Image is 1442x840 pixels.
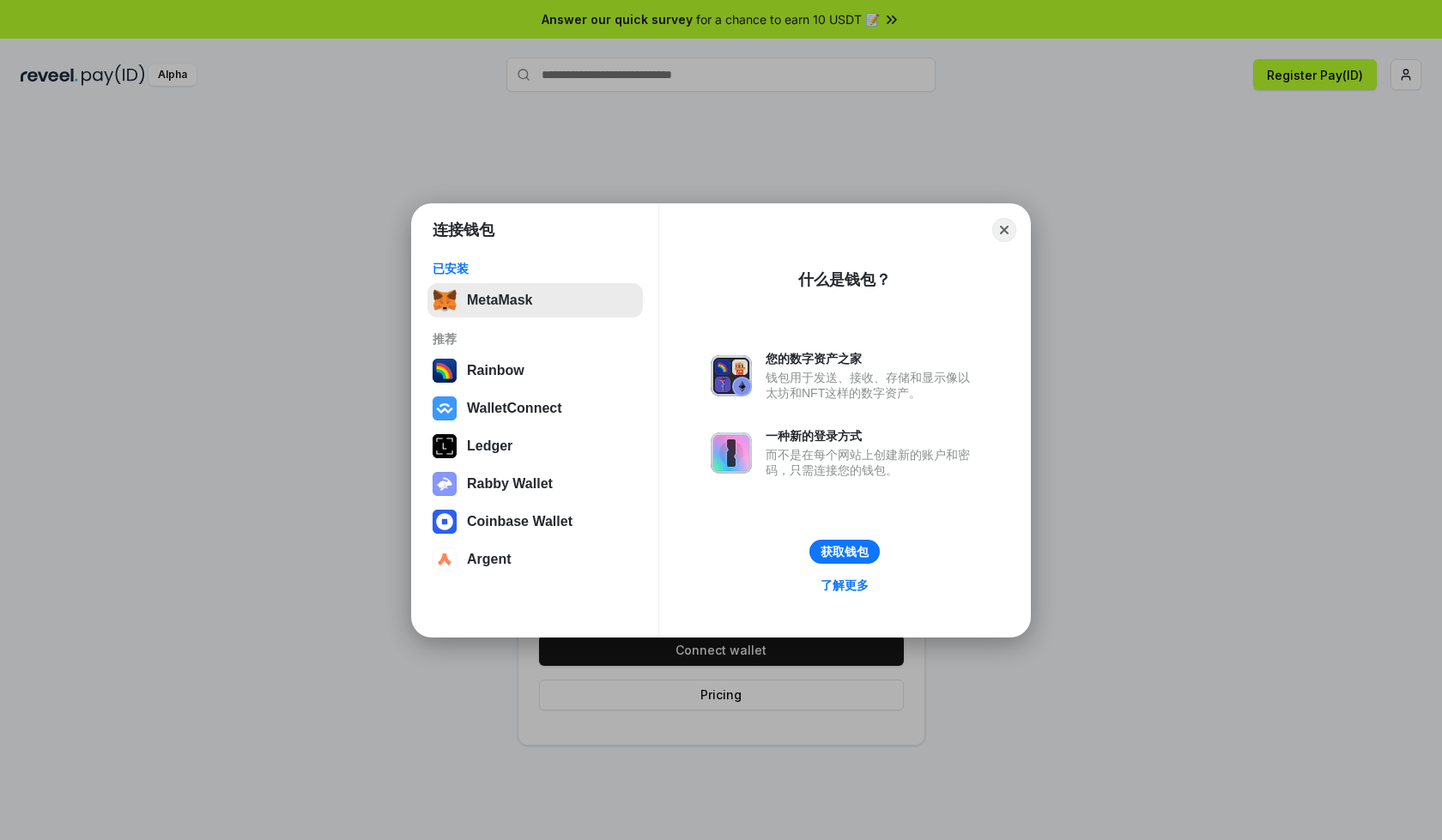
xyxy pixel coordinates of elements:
[427,505,643,539] button: Coinbase Wallet
[427,429,643,463] button: Ledger
[467,514,573,529] div: Coinbase Wallet
[433,288,457,312] img: svg+xml,%3Csvg%20fill%3D%22none%22%20height%3D%2233%22%20viewBox%3D%220%200%2035%2033%22%20width%...
[433,396,457,420] img: svg+xml,%3Csvg%20width%3D%2228%22%20height%3D%2228%22%20viewBox%3D%220%200%2028%2028%22%20fill%3D...
[433,434,457,458] img: svg+xml,%3Csvg%20xmlns%3D%22http%3A%2F%2Fwww.w3.org%2F2000%2Fsvg%22%20width%3D%2228%22%20height%3...
[427,283,643,317] button: MetaMask
[467,363,524,378] div: Rainbow
[433,547,457,571] img: svg+xml,%3Csvg%20width%3D%2228%22%20height%3D%2228%22%20viewBox%3D%220%200%2028%2028%22%20fill%3D...
[427,391,643,426] button: WalletConnect
[467,293,532,308] div: MetaMask
[821,544,869,559] div: 获取钱包
[433,472,457,496] img: svg+xml,%3Csvg%20xmlns%3D%22http%3A%2F%2Fwww.w3.org%2F2000%2Fsvg%22%20fill%3D%22none%22%20viewBox...
[766,447,978,478] div: 而不是在每个网站上创建新的账户和密码，只需连接您的钱包。
[992,218,1016,242] button: Close
[467,476,553,492] div: Rabby Wallet
[810,574,879,596] a: 了解更多
[427,467,643,501] button: Rabby Wallet
[766,428,978,444] div: 一种新的登录方式
[711,355,752,396] img: svg+xml,%3Csvg%20xmlns%3D%22http%3A%2F%2Fwww.w3.org%2F2000%2Fsvg%22%20fill%3D%22none%22%20viewBox...
[433,510,457,534] img: svg+xml,%3Csvg%20width%3D%2228%22%20height%3D%2228%22%20viewBox%3D%220%200%2028%2028%22%20fill%3D...
[467,401,562,416] div: WalletConnect
[427,542,643,577] button: Argent
[427,354,643,388] button: Rainbow
[711,432,752,474] img: svg+xml,%3Csvg%20xmlns%3D%22http%3A%2F%2Fwww.w3.org%2F2000%2Fsvg%22%20fill%3D%22none%22%20viewBox...
[766,370,978,401] div: 钱包用于发送、接收、存储和显示像以太坊和NFT这样的数字资产。
[809,540,880,564] button: 获取钱包
[433,359,457,383] img: svg+xml,%3Csvg%20width%3D%22120%22%20height%3D%22120%22%20viewBox%3D%220%200%20120%20120%22%20fil...
[433,261,638,276] div: 已安装
[433,331,638,347] div: 推荐
[467,438,512,454] div: Ledger
[467,552,512,567] div: Argent
[766,351,978,366] div: 您的数字资产之家
[821,577,869,593] div: 了解更多
[798,269,891,290] div: 什么是钱包？
[433,220,494,240] h1: 连接钱包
